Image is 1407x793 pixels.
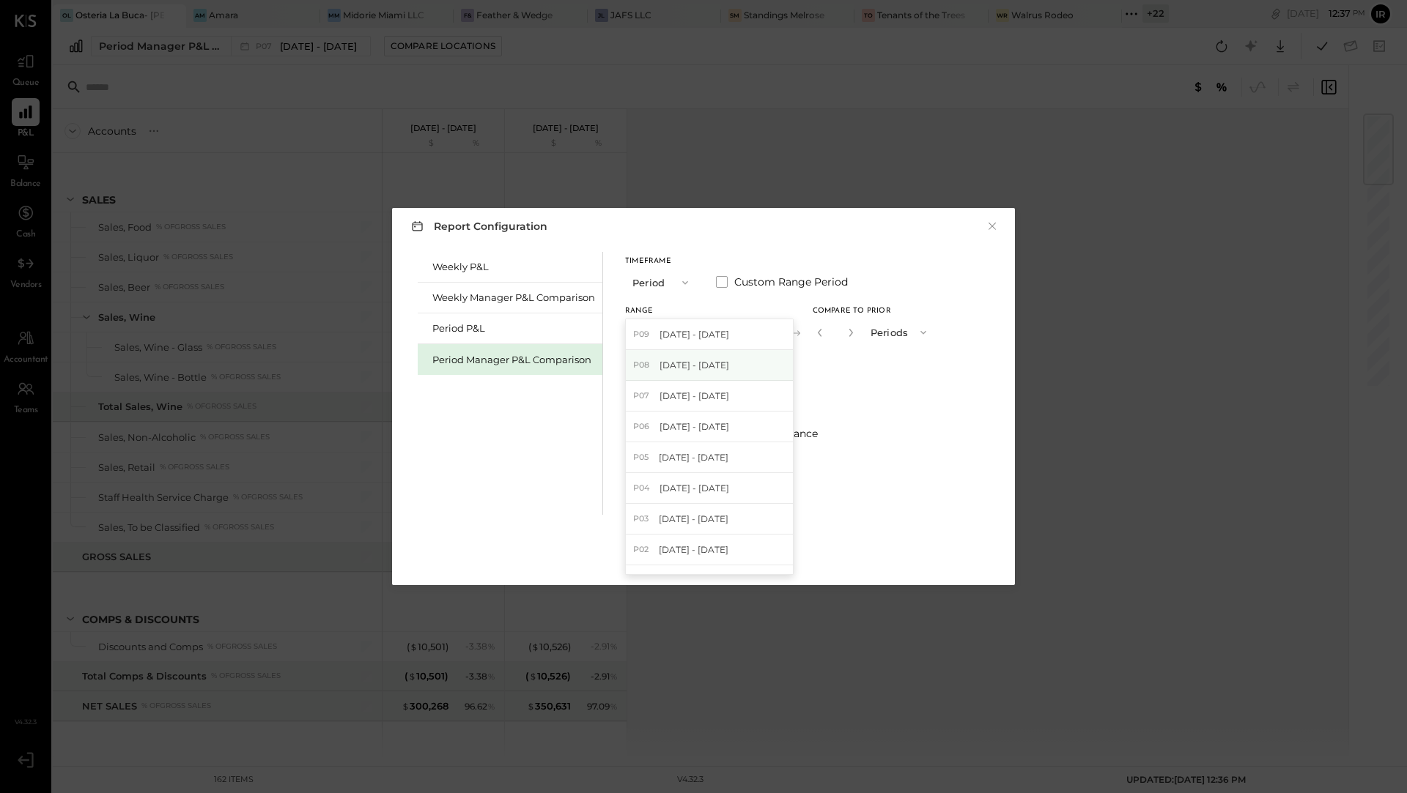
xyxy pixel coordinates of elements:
span: [DATE] - [DATE] [660,420,729,433]
span: [DATE] - [DATE] [660,482,729,494]
span: P05 [633,452,653,463]
span: Compare to Prior [813,308,891,315]
h3: Report Configuration [408,217,547,235]
span: [DATE] - [DATE] [660,390,729,402]
div: Period Manager P&L Comparison [432,353,595,367]
div: Range [625,308,778,315]
button: Period [625,269,698,296]
span: P02 [633,544,653,556]
span: Custom Range Period [734,275,848,289]
button: Periods [863,319,937,346]
div: Period P&L [432,321,595,335]
span: P06 [633,421,654,433]
span: [DATE] - [DATE] [659,451,728,463]
span: [DATE] - [DATE] [660,328,729,340]
span: P07 [633,390,654,402]
span: P09 [633,329,654,340]
span: P03 [633,513,653,525]
span: [DATE] - [DATE] [657,574,727,587]
span: P04 [633,483,654,494]
span: P08 [633,360,654,371]
button: × [986,219,999,234]
div: Weekly P&L [432,260,595,274]
div: Timeframe [625,258,698,265]
div: Weekly Manager P&L Comparison [432,291,595,305]
span: [DATE] - [DATE] [659,543,728,556]
span: [DATE] - [DATE] [660,359,729,371]
span: [DATE] - [DATE] [659,513,728,525]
